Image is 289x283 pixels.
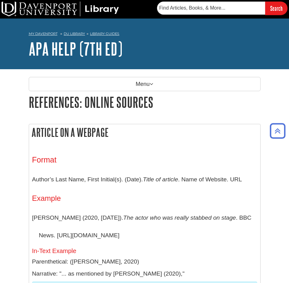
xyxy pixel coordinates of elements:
[32,171,257,188] p: Author’s Last Name, First Initial(s). (Date). . Name of Website. URL
[265,2,287,15] input: Search
[143,176,178,183] i: Title of article
[29,31,57,36] a: My Davenport
[123,214,236,221] i: The actor who was really stabbed on stage
[32,257,257,266] p: Parenthetical: ([PERSON_NAME], 2020)
[29,94,261,110] h1: References: Online Sources
[2,2,119,16] img: DU Library
[268,127,287,135] a: Back to Top
[157,2,265,15] input: Find Articles, Books, & More...
[157,2,287,15] form: Searches DU Library's articles, books, and more
[90,32,119,36] a: Library Guides
[32,209,257,244] p: [PERSON_NAME] (2020, [DATE]). . BBC News. [URL][DOMAIN_NAME]
[32,155,257,164] h3: Format
[32,269,257,278] p: Narrative: "... as mentioned by [PERSON_NAME] (2020),"
[64,32,85,36] a: DU Library
[29,30,261,40] nav: breadcrumb
[29,77,261,91] p: Menu
[29,124,260,141] h2: Article on a Webpage
[32,247,257,254] h5: In-Text Example
[29,39,122,58] a: APA Help (7th Ed)
[32,194,257,202] h4: Example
